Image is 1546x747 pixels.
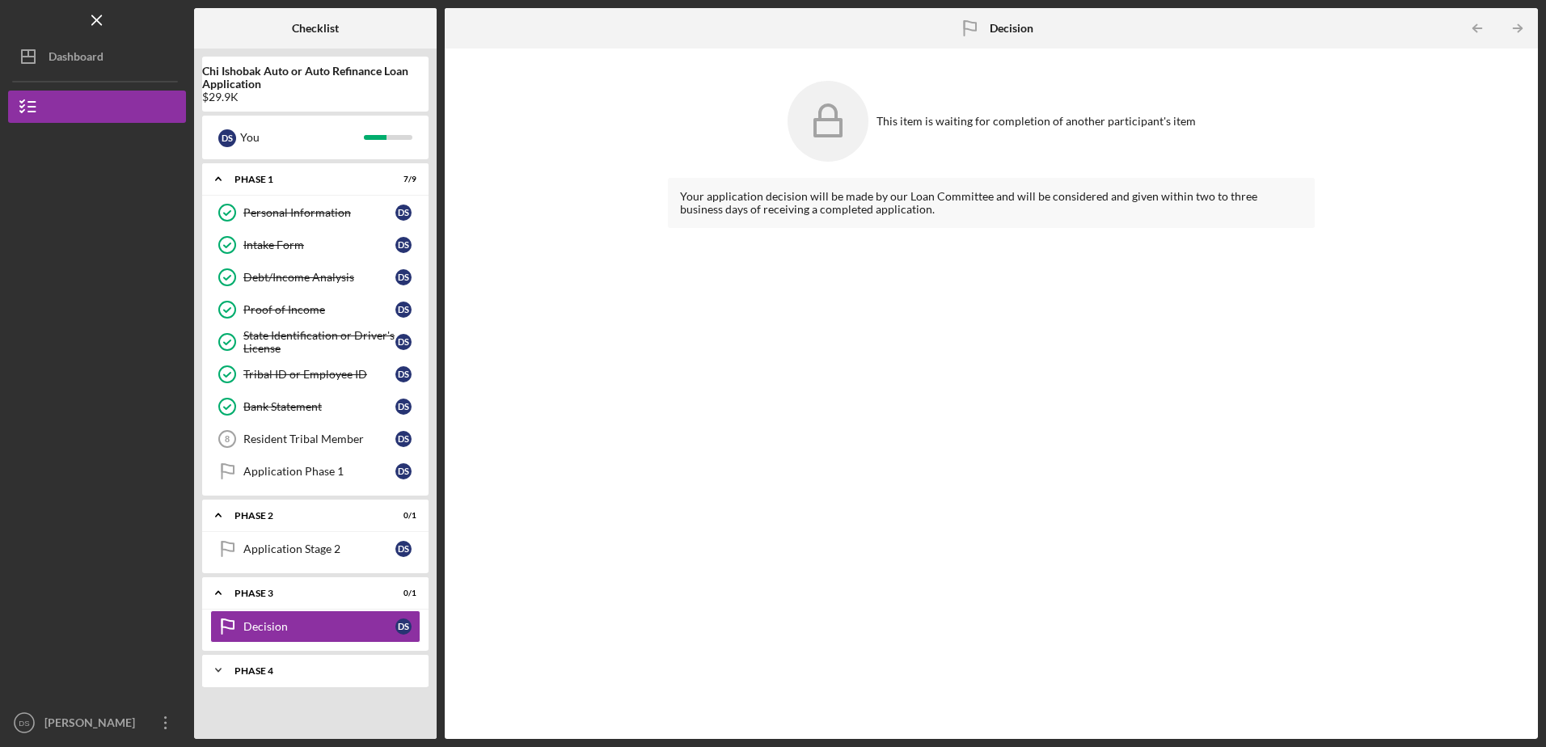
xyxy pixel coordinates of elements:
div: [PERSON_NAME] [40,707,146,743]
div: You [240,124,364,151]
a: Debt/Income AnalysisDS [210,261,420,293]
div: Proof of Income [243,303,395,316]
div: Application Stage 2 [243,542,395,555]
a: Personal InformationDS [210,196,420,229]
a: Tribal ID or Employee IDDS [210,358,420,390]
button: DS[PERSON_NAME] [8,707,186,739]
div: D S [395,541,412,557]
div: Intake Form [243,238,395,251]
div: Phase 4 [234,666,408,676]
a: Proof of IncomeDS [210,293,420,326]
div: D S [395,399,412,415]
div: Phase 1 [234,175,376,184]
div: D S [395,205,412,221]
a: Application Stage 2DS [210,533,420,565]
div: D S [218,129,236,147]
tspan: 8 [225,434,230,444]
div: This item is waiting for completion of another participant's item [876,115,1196,128]
a: DecisionDS [210,610,420,643]
div: Personal Information [243,206,395,219]
div: D S [395,237,412,253]
div: Phase 3 [234,589,376,598]
a: Bank StatementDS [210,390,420,423]
div: Your application decision will be made by our Loan Committee and will be considered and given wit... [680,190,1302,216]
a: State Identification or Driver's LicenseDS [210,326,420,358]
button: Dashboard [8,40,186,73]
div: Application Phase 1 [243,465,395,478]
div: State Identification or Driver's License [243,329,395,355]
div: D S [395,618,412,635]
div: Bank Statement [243,400,395,413]
div: Debt/Income Analysis [243,271,395,284]
div: 7 / 9 [387,175,416,184]
a: 8Resident Tribal MemberDS [210,423,420,455]
div: D S [395,269,412,285]
div: 0 / 1 [387,589,416,598]
div: D S [395,463,412,479]
div: Phase 2 [234,511,376,521]
div: Tribal ID or Employee ID [243,368,395,381]
div: $29.9K [202,91,429,103]
div: 0 / 1 [387,511,416,521]
a: Intake FormDS [210,229,420,261]
div: Decision [243,620,395,633]
div: D S [395,431,412,447]
div: Dashboard [49,40,103,77]
b: Checklist [292,22,339,35]
b: Chi Ishobak Auto or Auto Refinance Loan Application [202,65,429,91]
a: Application Phase 1DS [210,455,420,487]
div: Resident Tribal Member [243,433,395,445]
text: DS [19,719,29,728]
div: D S [395,366,412,382]
div: D S [395,334,412,350]
div: D S [395,302,412,318]
b: Decision [990,22,1033,35]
